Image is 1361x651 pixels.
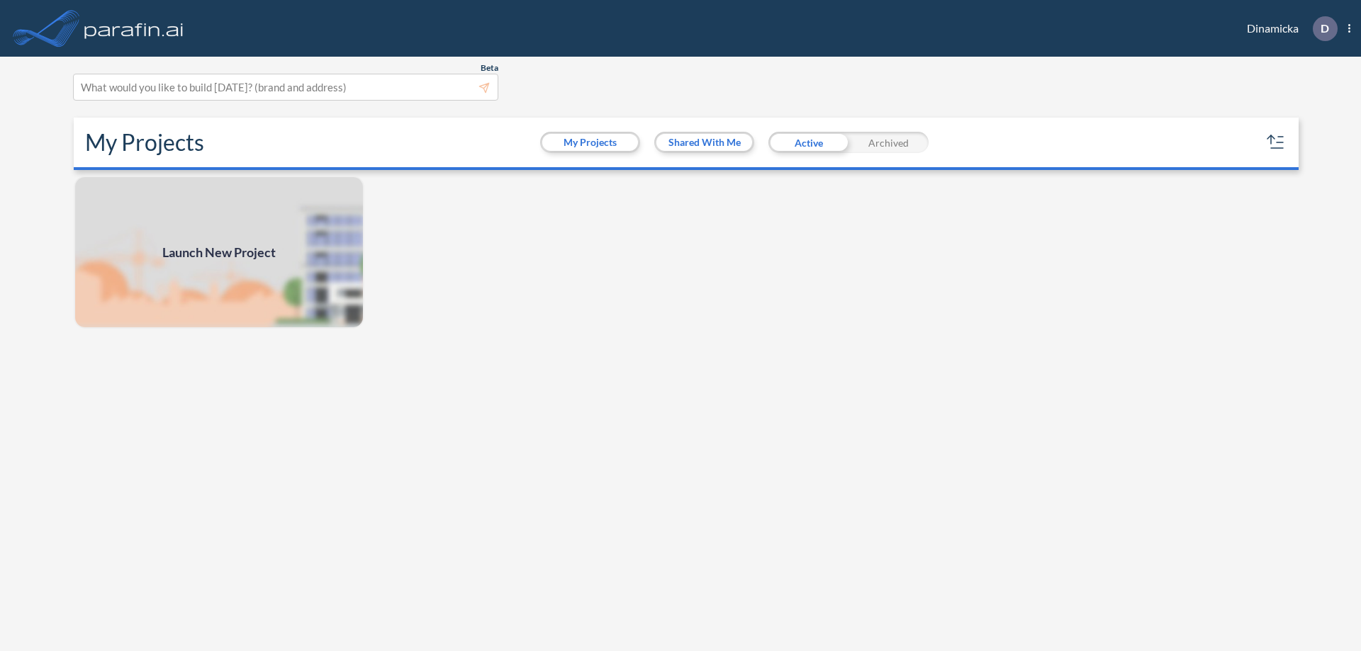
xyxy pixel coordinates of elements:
[74,176,364,329] img: add
[1265,131,1287,154] button: sort
[74,176,364,329] a: Launch New Project
[768,132,848,153] div: Active
[542,134,638,151] button: My Projects
[162,243,276,262] span: Launch New Project
[82,14,186,43] img: logo
[85,129,204,156] h2: My Projects
[481,62,498,74] span: Beta
[848,132,929,153] div: Archived
[1321,22,1329,35] p: D
[656,134,752,151] button: Shared With Me
[1226,16,1350,41] div: Dinamicka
